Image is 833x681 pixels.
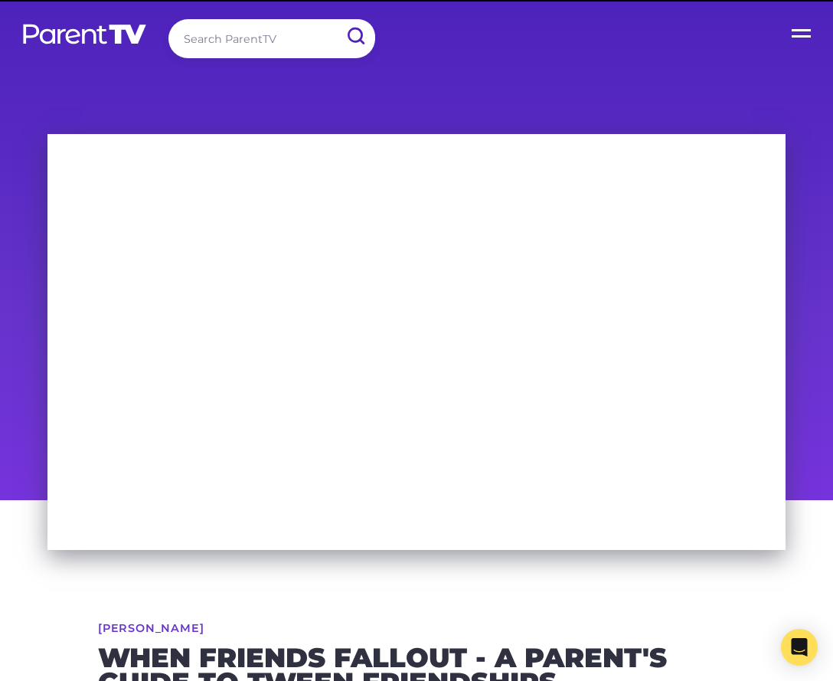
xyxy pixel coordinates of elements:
a: [PERSON_NAME] [98,623,204,634]
div: Open Intercom Messenger [781,629,818,666]
img: parenttv-logo-white.4c85aaf.svg [21,23,148,45]
input: Search ParentTV [168,19,375,58]
input: Submit [335,19,375,54]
